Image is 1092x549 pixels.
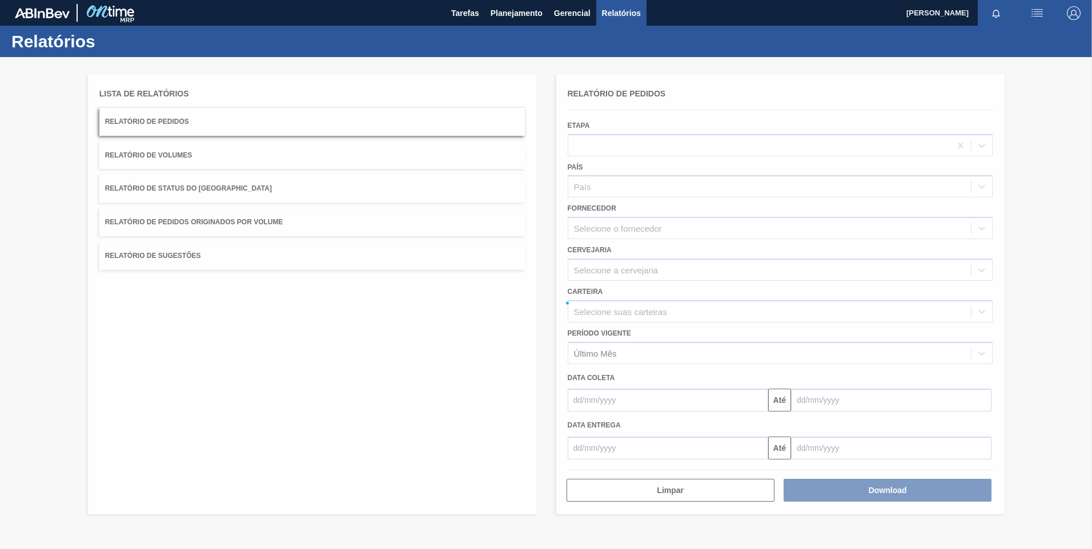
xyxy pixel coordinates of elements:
[11,35,214,48] h1: Relatórios
[1030,6,1044,20] img: userActions
[554,6,591,20] span: Gerencial
[602,6,641,20] span: Relatórios
[1067,6,1081,20] img: Logout
[451,6,479,20] span: Tarefas
[491,6,543,20] span: Planejamento
[978,5,1014,21] button: Notificações
[15,8,70,18] img: TNhmsLtSVTkK8tSr43FrP2fwEKptu5GPRR3wAAAABJRU5ErkJggg==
